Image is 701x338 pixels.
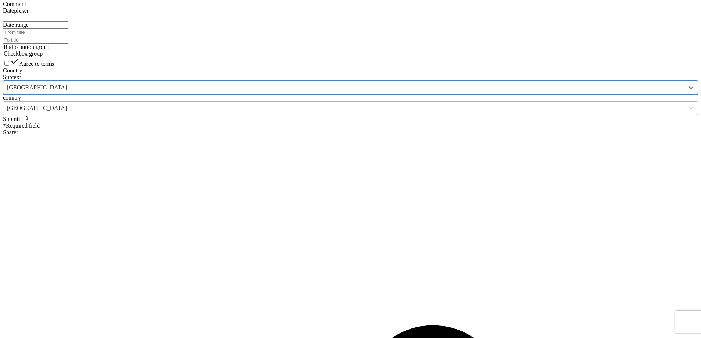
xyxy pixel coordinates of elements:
a: Submit [3,116,29,122]
legend: Checkbox group [3,50,698,57]
input: From title [3,28,68,36]
label: Country [3,67,22,74]
input: To title [3,36,68,44]
label: Datepicker [3,7,29,14]
div: Date range [3,22,698,28]
div: Subtext [3,74,698,81]
span: Agree to terms [19,61,54,67]
div: * Required field [3,122,698,129]
div: Comment [3,1,698,7]
legend: Radio button group [3,44,698,50]
span: Share: [3,129,18,135]
label: country [3,95,21,101]
input: checkbox [4,61,9,66]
